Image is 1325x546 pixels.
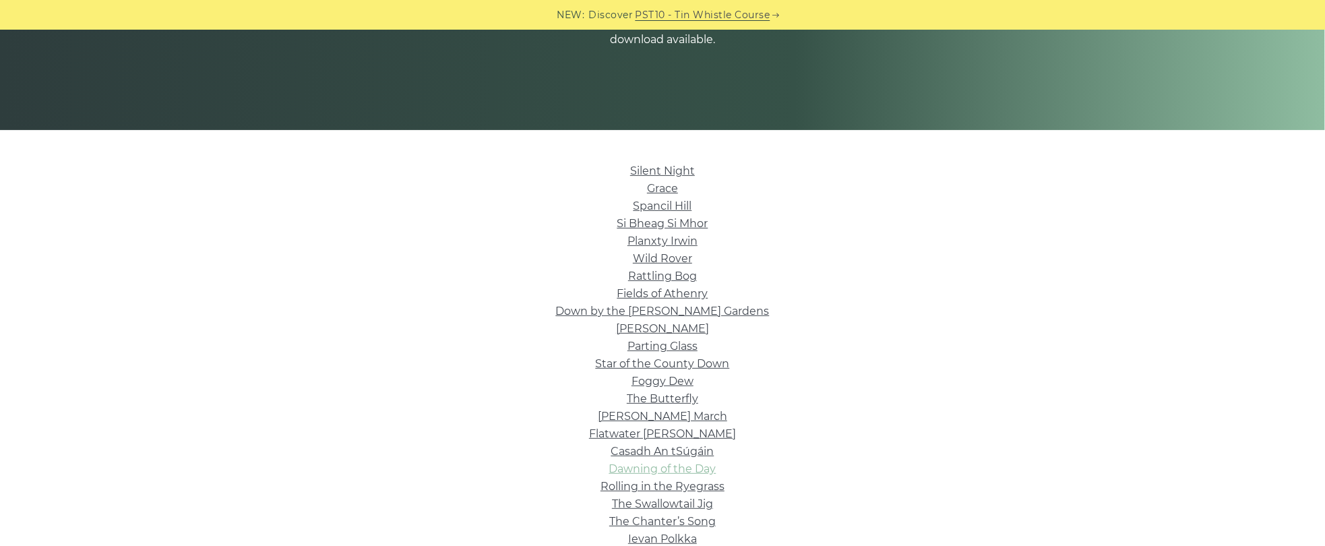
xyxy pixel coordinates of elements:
[647,182,678,195] a: Grace
[636,7,770,23] a: PST10 - Tin Whistle Course
[627,340,698,353] a: Parting Glass
[616,322,709,335] a: [PERSON_NAME]
[589,427,736,440] a: Flatwater [PERSON_NAME]
[628,533,697,545] a: Ievan Polkka
[633,252,692,265] a: Wild Rover
[600,480,725,493] a: Rolling in the Ryegrass
[627,392,698,405] a: The Butterfly
[609,515,716,528] a: The Chanter’s Song
[589,7,634,23] span: Discover
[598,410,727,423] a: [PERSON_NAME] March
[557,7,585,23] span: NEW:
[556,305,770,317] a: Down by the [PERSON_NAME] Gardens
[630,164,695,177] a: Silent Night
[628,270,697,282] a: Rattling Bog
[617,287,708,300] a: Fields of Athenry
[611,445,714,458] a: Casadh An tSúgáin
[627,235,698,247] a: Planxty Irwin
[596,357,730,370] a: Star of the County Down
[612,497,713,510] a: The Swallowtail Jig
[617,217,708,230] a: Si­ Bheag Si­ Mhor
[634,200,692,212] a: Spancil Hill
[631,375,694,388] a: Foggy Dew
[609,462,716,475] a: Dawning of the Day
